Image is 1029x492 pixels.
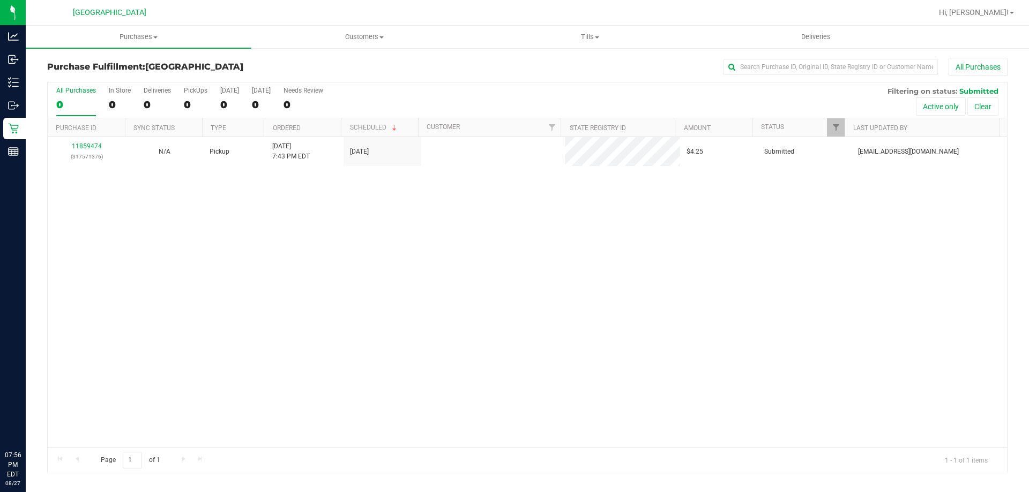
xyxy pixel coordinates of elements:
a: Filter [827,118,845,137]
inline-svg: Inventory [8,77,19,88]
span: Tills [478,32,702,42]
a: Customer [427,123,460,131]
span: Submitted [764,147,794,157]
div: 0 [252,99,271,111]
div: [DATE] [220,87,239,94]
inline-svg: Inbound [8,54,19,65]
p: (317571376) [54,152,119,162]
iframe: Resource center [11,406,43,438]
button: All Purchases [949,58,1008,76]
span: [GEOGRAPHIC_DATA] [73,8,146,17]
div: 0 [144,99,171,111]
span: Pickup [210,147,229,157]
button: N/A [159,147,170,157]
div: In Store [109,87,131,94]
span: 1 - 1 of 1 items [936,452,996,468]
a: Customers [251,26,477,48]
div: [DATE] [252,87,271,94]
span: Not Applicable [159,148,170,155]
div: 0 [220,99,239,111]
a: Deliveries [703,26,929,48]
div: 0 [109,99,131,111]
span: [EMAIL_ADDRESS][DOMAIN_NAME] [858,147,959,157]
input: Search Purchase ID, Original ID, State Registry ID or Customer Name... [724,59,938,75]
div: 0 [284,99,323,111]
p: 08/27 [5,479,21,487]
span: [DATE] [350,147,369,157]
div: Deliveries [144,87,171,94]
inline-svg: Outbound [8,100,19,111]
a: Filter [543,118,561,137]
p: 07:56 PM EDT [5,450,21,479]
span: Purchases [26,32,251,42]
a: Ordered [273,124,301,132]
div: 0 [56,99,96,111]
button: Active only [916,97,966,116]
a: 11859474 [72,142,102,150]
span: Submitted [959,87,998,95]
inline-svg: Retail [8,123,19,134]
a: Scheduled [350,124,399,131]
a: Sync Status [133,124,175,132]
a: Last Updated By [853,124,907,132]
span: Filtering on status: [888,87,957,95]
a: Amount [684,124,711,132]
div: 0 [184,99,207,111]
span: [DATE] 7:43 PM EDT [272,141,310,162]
span: Customers [252,32,476,42]
div: Needs Review [284,87,323,94]
h3: Purchase Fulfillment: [47,62,367,72]
a: State Registry ID [570,124,626,132]
button: Clear [967,97,998,116]
a: Purchases [26,26,251,48]
inline-svg: Reports [8,146,19,157]
span: Hi, [PERSON_NAME]! [939,8,1009,17]
a: Status [761,123,784,131]
a: Type [211,124,226,132]
input: 1 [123,452,142,468]
span: $4.25 [687,147,703,157]
div: All Purchases [56,87,96,94]
span: Page of 1 [92,452,169,468]
span: Deliveries [787,32,845,42]
a: Purchase ID [56,124,96,132]
span: [GEOGRAPHIC_DATA] [145,62,243,72]
a: Tills [477,26,703,48]
inline-svg: Analytics [8,31,19,42]
div: PickUps [184,87,207,94]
